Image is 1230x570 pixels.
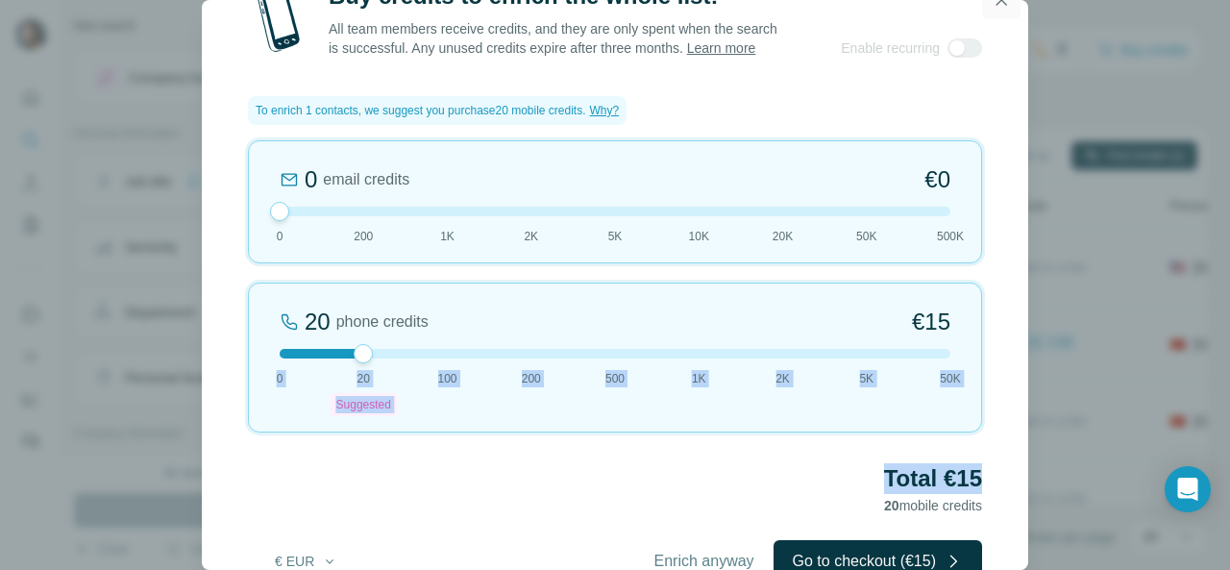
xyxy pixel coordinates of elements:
span: email credits [323,168,409,191]
span: 20 [357,370,370,387]
span: 20 [884,498,899,513]
span: 20K [773,228,793,245]
span: Enable recurring [841,38,940,58]
div: 20 [305,307,331,337]
span: 500 [605,370,625,387]
div: Open Intercom Messenger [1165,466,1211,512]
div: 0 [305,164,317,195]
span: 0 [277,370,283,387]
span: mobile credits [884,498,982,513]
span: 2K [524,228,538,245]
span: 0 [277,228,283,245]
span: 200 [354,228,373,245]
span: 5K [859,370,873,387]
span: €0 [924,164,950,195]
span: 50K [940,370,960,387]
span: phone credits [336,310,429,334]
span: 1K [692,370,706,387]
span: 5K [608,228,623,245]
span: 100 [437,370,456,387]
span: 2K [775,370,790,387]
h2: Total €15 [248,463,982,494]
span: 500K [937,228,964,245]
p: All team members receive credits, and they are only spent when the search is successful. Any unus... [329,19,779,58]
span: 50K [856,228,876,245]
a: Learn more [687,40,756,56]
span: Why? [590,104,620,117]
span: 10K [689,228,709,245]
div: Suggested [331,393,397,416]
span: 200 [522,370,541,387]
span: 1K [440,228,455,245]
span: €15 [912,307,950,337]
span: To enrich 1 contacts, we suggest you purchase 20 mobile credits . [256,102,586,119]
